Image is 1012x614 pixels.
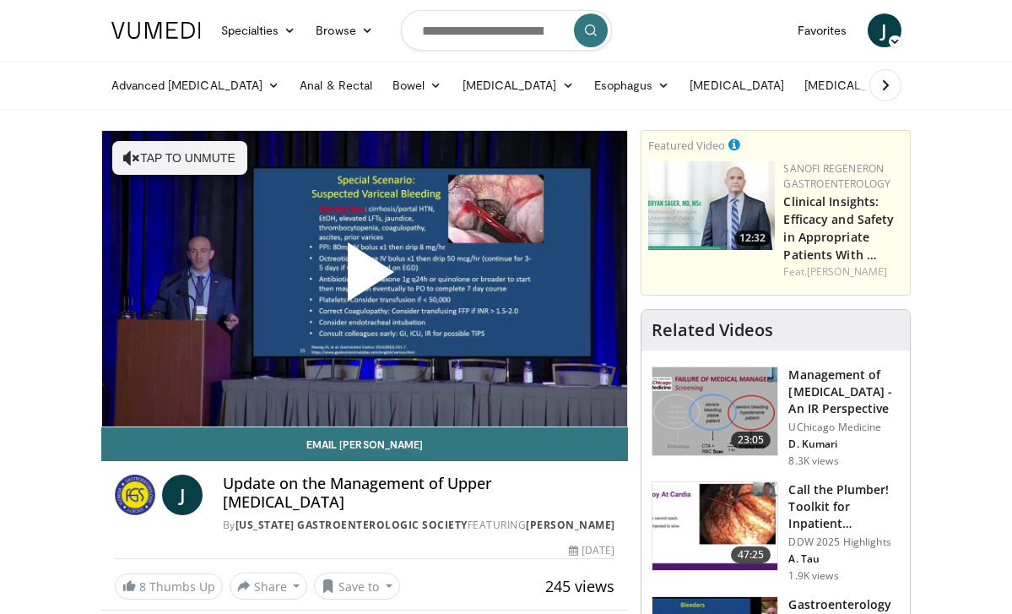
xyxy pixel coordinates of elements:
a: Favorites [787,14,858,47]
a: [PERSON_NAME] [526,518,615,532]
div: Feat. [783,264,903,280]
a: J [162,475,203,515]
p: 1.9K views [788,569,838,583]
span: 12:32 [734,231,771,246]
a: Browse [306,14,383,47]
a: 12:32 [648,161,775,250]
img: f07a691c-eec3-405b-bc7b-19fe7e1d3130.150x105_q85_crop-smart_upscale.jpg [652,367,777,455]
img: bf9ce42c-6823-4735-9d6f-bc9dbebbcf2c.png.150x105_q85_crop-smart_upscale.jpg [648,161,775,250]
span: 47:25 [731,546,771,563]
a: 47:25 Call the Plumber! Toolkit for Inpatient [MEDICAL_DATA] DDW 2025 Highlights A. Tau 1.9K views [652,481,900,583]
a: Specialties [211,14,306,47]
a: [MEDICAL_DATA] [679,68,794,102]
div: [DATE] [569,543,614,558]
p: 8.3K views [788,454,838,468]
input: Search topics, interventions [401,10,612,51]
h3: Call the Plumber! Toolkit for Inpatient [MEDICAL_DATA] [788,481,900,532]
a: [PERSON_NAME] [807,264,887,279]
h3: Management of [MEDICAL_DATA] - An IR Perspective [788,367,900,417]
a: [MEDICAL_DATA] [452,68,584,102]
a: 8 Thumbs Up [115,573,223,600]
p: DDW 2025 Highlights [788,535,900,549]
img: 5536a9e8-eb9a-4f20-9b0c-6829e1cdf3c2.150x105_q85_crop-smart_upscale.jpg [652,482,777,570]
img: VuMedi Logo [111,22,201,39]
video-js: Video Player [102,131,628,427]
a: Esophagus [584,68,680,102]
h4: Related Videos [652,320,773,340]
span: 23:05 [731,432,771,448]
a: [US_STATE] Gastroenterologic Society [235,518,468,532]
a: Clinical Insights: Efficacy and Safety in Appropriate Patients With … [783,193,894,263]
a: Email [PERSON_NAME] [101,427,629,461]
img: Florida Gastroenterologic Society [115,475,155,515]
a: [MEDICAL_DATA] [794,68,926,102]
p: D. Kumari [788,437,900,451]
a: Sanofi Regeneron Gastroenterology [783,161,890,191]
div: By FEATURING [223,518,615,533]
h4: Update on the Management of Upper [MEDICAL_DATA] [223,475,615,511]
a: Anal & Rectal [290,68,382,102]
a: J [868,14,901,47]
a: Advanced [MEDICAL_DATA] [101,68,290,102]
button: Save to [314,573,400,600]
button: Tap to unmute [112,141,247,175]
button: Share [230,573,308,600]
p: A. Tau [788,552,900,566]
span: 8 [139,579,146,595]
small: Featured Video [648,138,725,153]
span: 245 views [545,576,614,596]
a: Bowel [382,68,452,102]
p: UChicago Medicine [788,421,900,434]
a: 23:05 Management of [MEDICAL_DATA] - An IR Perspective UChicago Medicine D. Kumari 8.3K views [652,367,900,468]
button: Play Video [213,196,517,361]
